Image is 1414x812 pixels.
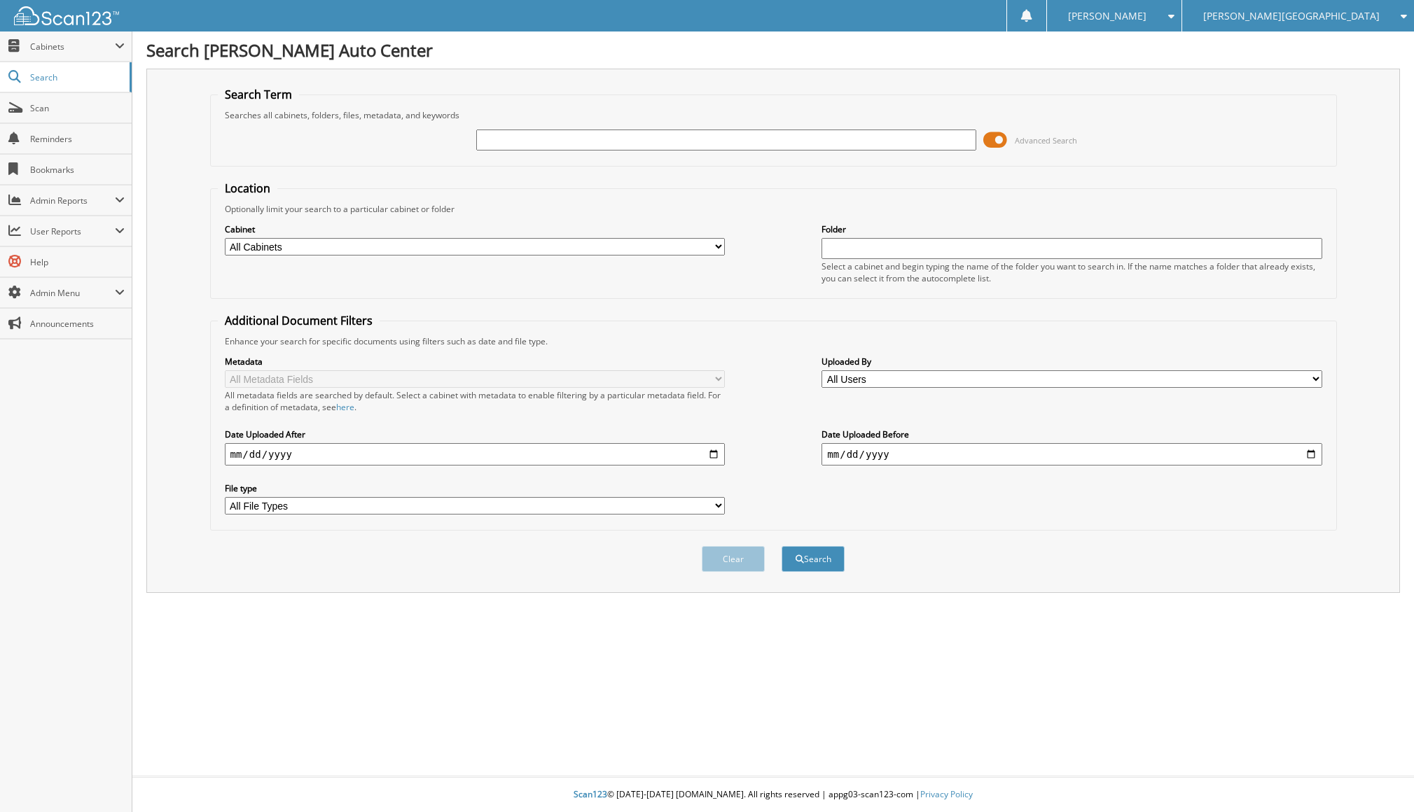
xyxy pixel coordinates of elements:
span: Scan123 [574,788,607,800]
span: Admin Menu [30,287,115,299]
label: Cabinet [225,223,725,235]
div: Optionally limit your search to a particular cabinet or folder [218,203,1329,215]
span: Reminders [30,133,125,145]
label: File type [225,482,725,494]
h1: Search [PERSON_NAME] Auto Center [146,38,1400,62]
span: Advanced Search [1015,135,1077,146]
legend: Search Term [218,87,299,102]
label: Folder [822,223,1322,235]
span: Help [30,256,125,268]
div: All metadata fields are searched by default. Select a cabinet with metadata to enable filtering b... [225,389,725,413]
input: start [225,443,725,465]
label: Metadata [225,356,725,367]
div: © [DATE]-[DATE] [DOMAIN_NAME]. All rights reserved | appg03-scan123-com | [132,778,1414,812]
span: Announcements [30,318,125,330]
span: [PERSON_NAME][GEOGRAPHIC_DATA] [1203,12,1380,20]
span: Bookmarks [30,164,125,176]
input: end [822,443,1322,465]
label: Date Uploaded Before [822,428,1322,440]
button: Search [782,546,845,572]
a: Privacy Policy [920,788,973,800]
a: here [336,401,354,413]
span: Admin Reports [30,195,115,206]
span: Scan [30,102,125,114]
button: Clear [702,546,765,572]
img: scan123-logo-white.svg [14,6,119,25]
legend: Location [218,181,277,196]
div: Enhance your search for specific documents using filters such as date and file type. [218,335,1329,347]
label: Uploaded By [822,356,1322,367]
span: Cabinets [30,41,115,52]
span: Search [30,71,123,83]
label: Date Uploaded After [225,428,725,440]
span: [PERSON_NAME] [1068,12,1146,20]
span: User Reports [30,225,115,237]
legend: Additional Document Filters [218,313,380,328]
div: Searches all cabinets, folders, files, metadata, and keywords [218,109,1329,121]
div: Select a cabinet and begin typing the name of the folder you want to search in. If the name match... [822,260,1322,284]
